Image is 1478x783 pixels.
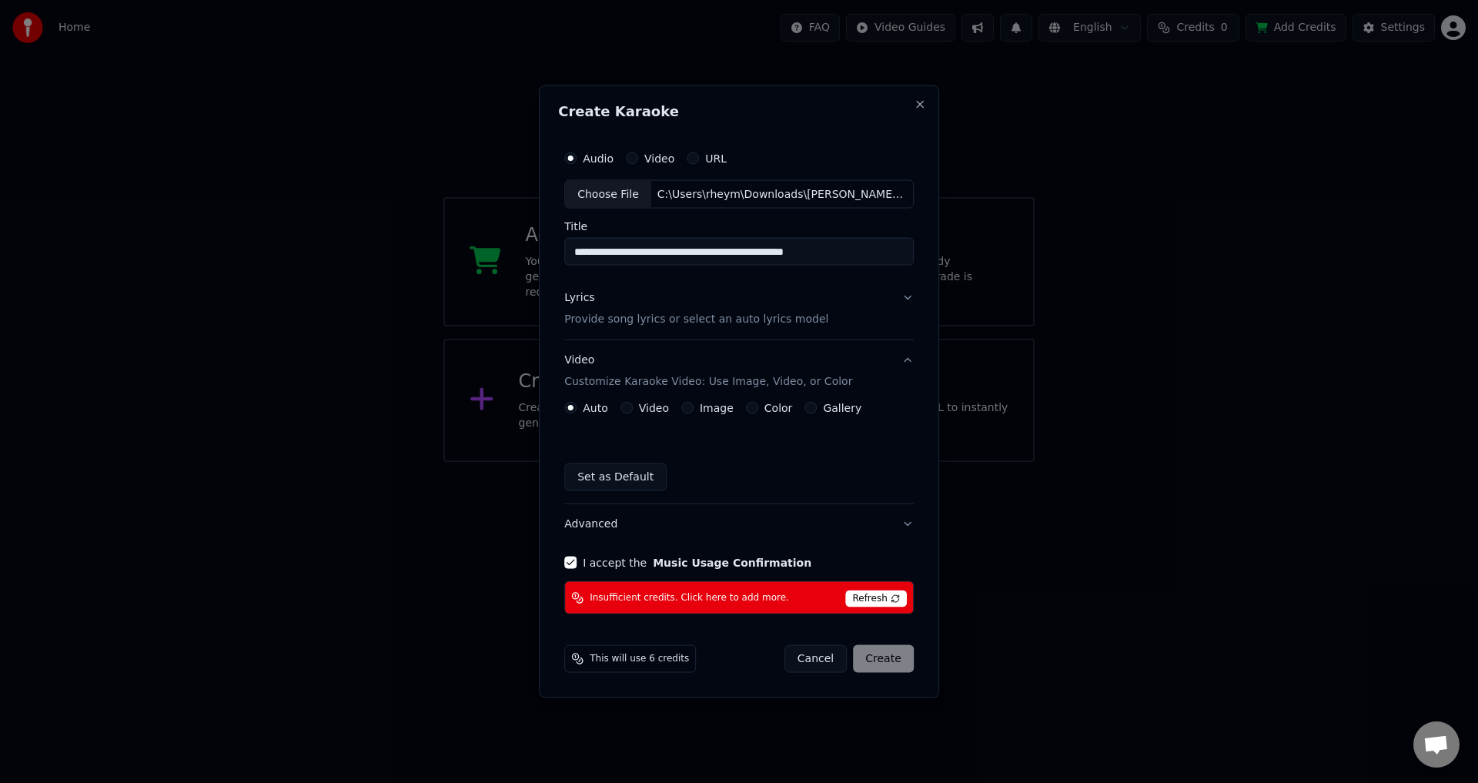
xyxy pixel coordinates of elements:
[590,653,689,665] span: This will use 6 credits
[590,591,789,604] span: Insufficient credits. Click here to add more.
[705,152,727,163] label: URL
[639,403,669,413] label: Video
[564,353,852,390] div: Video
[651,186,913,202] div: C:\Users\rheym\Downloads\[PERSON_NAME] - How Do You Heal A Broken Heart [Lyrics].mp3
[564,340,914,402] button: VideoCustomize Karaoke Video: Use Image, Video, or Color
[565,180,651,208] div: Choose File
[845,591,906,607] span: Refresh
[823,403,861,413] label: Gallery
[564,278,914,340] button: LyricsProvide song lyrics or select an auto lyrics model
[564,504,914,544] button: Advanced
[583,403,608,413] label: Auto
[644,152,674,163] label: Video
[564,374,852,390] p: Customize Karaoke Video: Use Image, Video, or Color
[700,403,734,413] label: Image
[564,290,594,306] div: Lyrics
[583,557,811,568] label: I accept the
[583,152,614,163] label: Audio
[564,312,828,327] p: Provide song lyrics or select an auto lyrics model
[564,402,914,504] div: VideoCustomize Karaoke Video: Use Image, Video, or Color
[564,463,667,491] button: Set as Default
[764,403,793,413] label: Color
[653,557,811,568] button: I accept the
[784,645,847,673] button: Cancel
[558,104,920,118] h2: Create Karaoke
[564,221,914,232] label: Title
